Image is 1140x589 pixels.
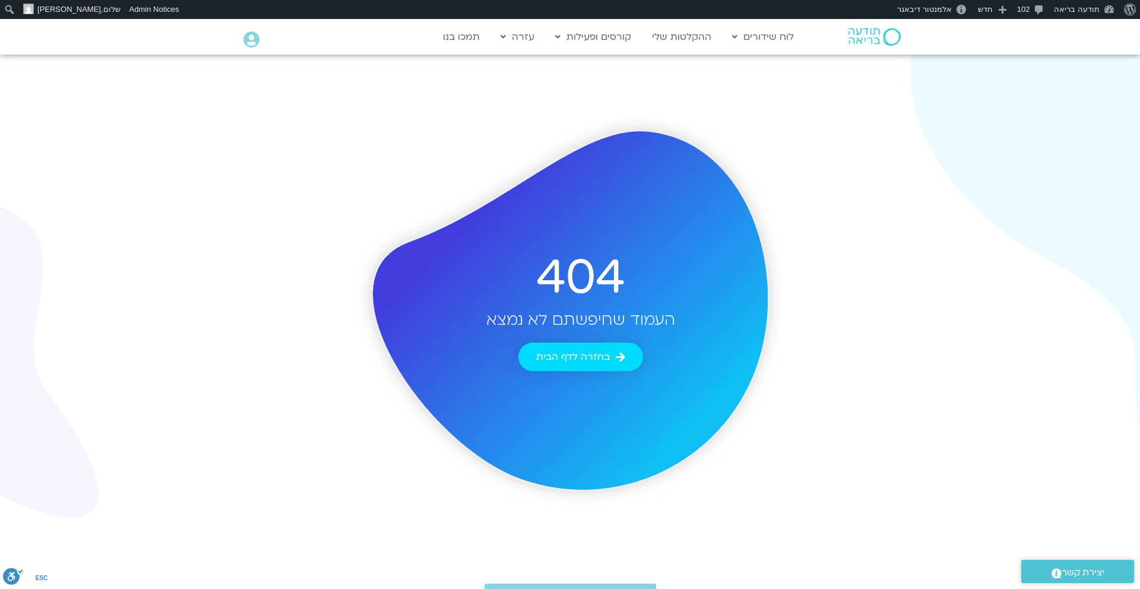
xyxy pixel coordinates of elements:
a: עזרה [495,26,540,48]
span: בחזרה לדף הבית [536,351,610,362]
img: תודעה בריאה [848,28,901,46]
a: לוח שידורים [726,26,800,48]
span: [PERSON_NAME] [37,5,101,14]
h2: 404 [478,249,683,306]
a: תמכו בנו [437,26,486,48]
h2: העמוד שחיפשתם לא נמצא [478,309,683,331]
a: קורסים ופעילות [549,26,637,48]
a: בחזרה לדף הבית [518,343,643,371]
a: ההקלטות שלי [646,26,717,48]
span: יצירת קשר [1062,565,1104,581]
a: יצירת קשר [1021,560,1134,583]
